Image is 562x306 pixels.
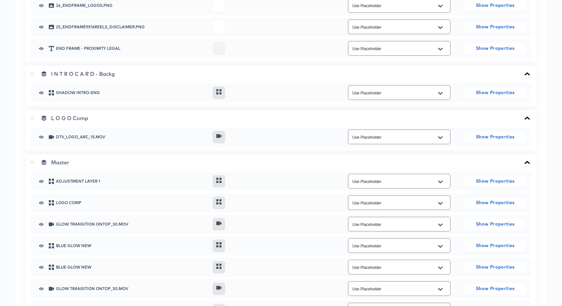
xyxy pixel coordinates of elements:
[435,132,445,143] button: Open
[467,44,523,52] span: Show Properties
[51,71,115,77] span: I N T R O C A R D - Backg
[467,199,523,207] span: Show Properties
[56,91,207,95] span: SHADOW INTRO-END
[465,284,526,294] button: Show Properties
[465,219,526,230] button: Show Properties
[465,241,526,251] button: Show Properties
[56,287,207,291] span: Glow Transition OnTop_30.mov
[435,88,445,99] button: Open
[56,25,207,29] span: 25_endframe9x16Reels_disclaimer.png
[467,1,523,9] span: Show Properties
[467,220,523,228] span: Show Properties
[56,201,207,205] span: LOGO Comp
[51,115,88,121] span: L O G O Comp
[465,262,526,272] button: Show Properties
[467,285,523,293] span: Show Properties
[435,22,445,33] button: Open
[465,43,526,54] button: Show Properties
[435,284,445,295] button: Open
[56,4,207,7] span: 24_endframe_logos.png
[465,176,526,187] button: Show Properties
[467,263,523,271] span: Show Properties
[56,244,207,248] span: Blue Glow new
[465,22,526,32] button: Show Properties
[435,263,445,273] button: Open
[467,89,523,97] span: Show Properties
[435,220,445,230] button: Open
[465,132,526,142] button: Show Properties
[465,0,526,11] button: Show Properties
[467,242,523,250] span: Show Properties
[435,1,445,11] button: Open
[465,88,526,98] button: Show Properties
[467,177,523,185] span: Show Properties
[435,177,445,187] button: Open
[56,135,207,139] span: DTV_logo_Arc_1s.mov
[435,241,445,252] button: Open
[56,265,207,269] span: Blue Glow new
[465,198,526,208] button: Show Properties
[51,159,69,166] span: Master
[435,198,445,209] button: Open
[467,23,523,31] span: Show Properties
[56,179,207,183] span: Adjustment Layer 1
[467,133,523,141] span: Show Properties
[435,44,445,54] button: Open
[56,222,207,226] span: Glow Transition OnTop_30.mov
[56,47,207,50] span: End Frame - Proximity Legal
